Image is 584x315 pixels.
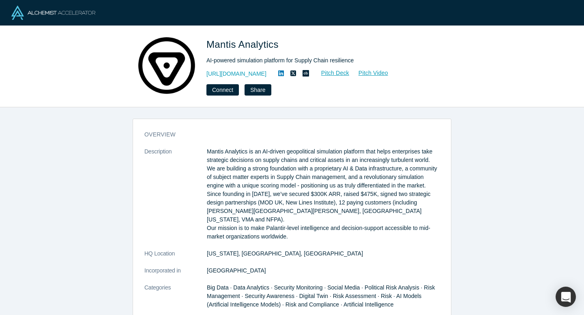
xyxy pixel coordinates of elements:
button: Share [245,84,271,96]
dt: Description [144,147,207,249]
a: [URL][DOMAIN_NAME] [206,70,266,78]
a: Pitch Deck [312,68,350,78]
span: Mantis Analytics [206,39,281,50]
dd: [GEOGRAPHIC_DATA] [207,266,440,275]
dt: HQ Location [144,249,207,266]
dd: [US_STATE], [GEOGRAPHIC_DATA], [GEOGRAPHIC_DATA] [207,249,440,258]
div: AI-powered simulation platform for Supply Chain resilience [206,56,434,65]
span: Big Data · Data Analytics · Security Monitoring · Social Media · Political Risk Analysis · Risk M... [207,284,435,308]
img: Mantis Analytics's Logo [138,37,195,94]
a: Pitch Video [350,68,389,78]
img: Alchemist Logo [11,6,95,20]
dt: Incorporated in [144,266,207,283]
button: Connect [206,84,239,96]
h3: overview [144,130,428,139]
p: Mantis Analytics is an AI-driven geopolitical simulation platform that helps enterprises take str... [207,147,440,241]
